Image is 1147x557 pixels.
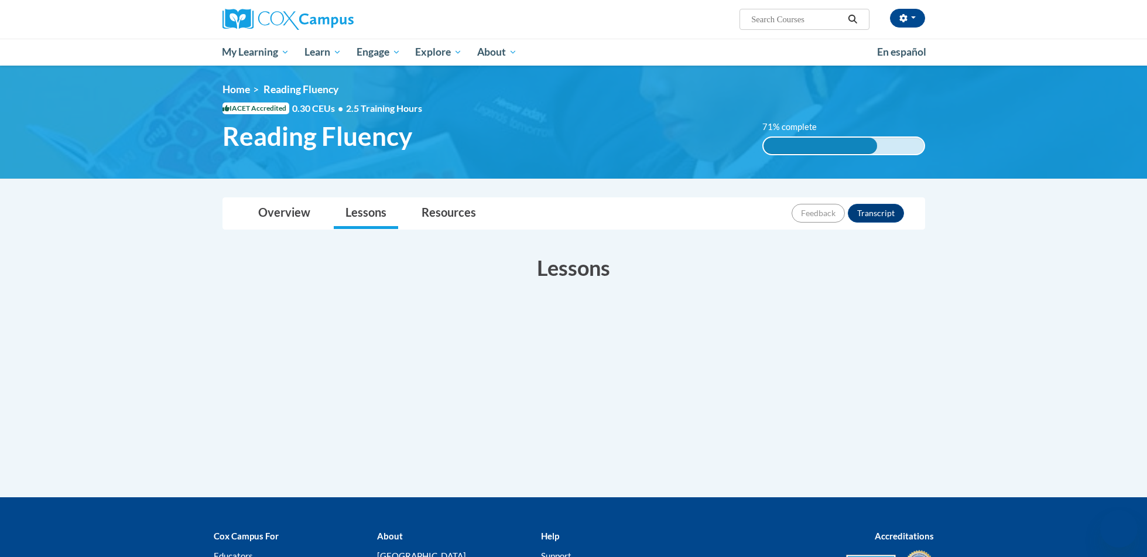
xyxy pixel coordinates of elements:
[346,102,422,114] span: 2.5 Training Hours
[304,45,341,59] span: Learn
[246,198,322,229] a: Overview
[214,531,279,541] b: Cox Campus For
[215,39,297,66] a: My Learning
[410,198,488,229] a: Resources
[875,531,934,541] b: Accreditations
[222,83,250,95] a: Home
[890,9,925,28] button: Account Settings
[205,39,943,66] div: Main menu
[222,9,354,30] img: Cox Campus
[292,102,346,115] span: 0.30 CEUs
[222,121,412,152] span: Reading Fluency
[263,83,338,95] span: Reading Fluency
[338,102,343,114] span: •
[470,39,525,66] a: About
[844,12,861,26] button: Search
[762,121,830,134] label: 71% complete
[408,39,470,66] a: Explore
[377,531,403,541] b: About
[222,253,925,282] h3: Lessons
[848,204,904,223] button: Transcript
[541,531,559,541] b: Help
[869,40,934,64] a: En español
[222,45,289,59] span: My Learning
[297,39,349,66] a: Learn
[792,204,845,223] button: Feedback
[357,45,400,59] span: Engage
[222,102,289,114] span: IACET Accredited
[750,12,844,26] input: Search Courses
[477,45,517,59] span: About
[222,9,445,30] a: Cox Campus
[349,39,408,66] a: Engage
[415,45,462,59] span: Explore
[334,198,398,229] a: Lessons
[763,138,877,154] div: 71% complete
[877,46,926,58] span: En español
[1100,510,1138,548] iframe: Button to launch messaging window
